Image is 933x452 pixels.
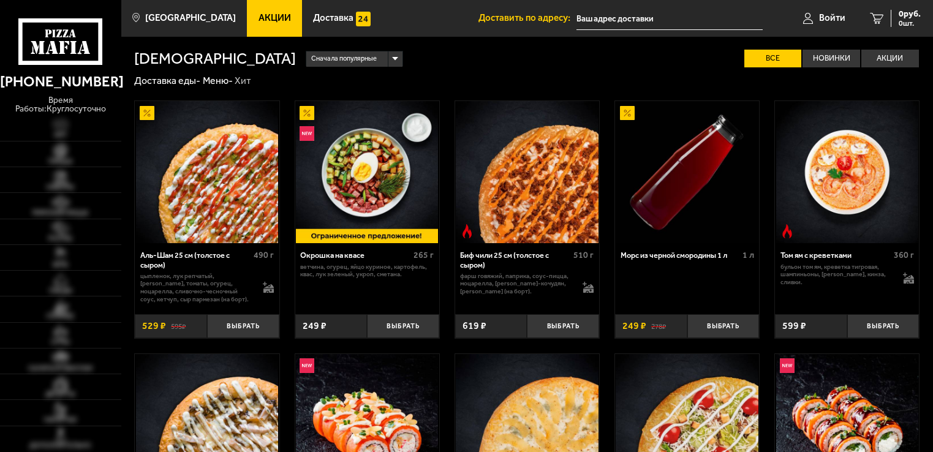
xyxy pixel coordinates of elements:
[136,101,278,243] img: Аль-Шам 25 см (толстое с сыром)
[899,10,921,18] span: 0 руб.
[311,50,377,68] span: Сначала популярные
[259,13,291,23] span: Акции
[621,250,739,260] div: Морс из черной смородины 1 л
[651,321,666,331] s: 278 ₽
[620,106,635,121] img: Акционный
[780,358,795,373] img: Новинка
[460,250,570,269] div: Биф чили 25 см (толстое с сыром)
[254,250,274,260] span: 490 г
[776,101,918,243] img: Том ям с креветками
[142,321,166,331] span: 529 ₽
[460,273,573,296] p: фарш говяжий, паприка, соус-пицца, моцарелла, [PERSON_NAME]-кочудян, [PERSON_NAME] (на борт).
[742,250,754,260] span: 1 л
[135,101,279,243] a: АкционныйАль-Шам 25 см (толстое с сыром)
[140,250,251,269] div: Аль-Шам 25 см (толстое с сыром)
[145,13,236,23] span: [GEOGRAPHIC_DATA]
[296,101,438,243] img: Окрошка на квасе
[203,75,233,86] a: Меню-
[295,101,439,243] a: АкционныйНовинкаОкрошка на квасе
[573,250,594,260] span: 510 г
[456,101,598,243] img: Биф чили 25 см (толстое с сыром)
[615,101,759,243] a: АкционныйМорс из черной смородины 1 л
[894,250,914,260] span: 360 г
[782,321,806,331] span: 599 ₽
[300,106,314,121] img: Акционный
[478,13,576,23] span: Доставить по адресу:
[235,75,251,88] div: Хит
[356,12,371,26] img: 15daf4d41897b9f0e9f617042186c801.svg
[847,314,920,338] button: Выбрать
[780,263,893,287] p: бульон том ям, креветка тигровая, шампиньоны, [PERSON_NAME], кинза, сливки.
[780,250,891,260] div: Том ям с креветками
[134,75,200,86] a: Доставка еды-
[367,314,439,338] button: Выбрать
[687,314,760,338] button: Выбрать
[861,50,919,67] label: Акции
[207,314,279,338] button: Выбрать
[171,321,186,331] s: 595 ₽
[300,126,314,141] img: Новинка
[300,263,434,279] p: ветчина, огурец, яйцо куриное, картофель, квас, лук зеленый, укроп, сметана.
[803,50,860,67] label: Новинки
[463,321,486,331] span: 619 ₽
[460,224,475,239] img: Острое блюдо
[300,358,314,373] img: Новинка
[616,101,758,243] img: Морс из черной смородины 1 л
[313,13,353,23] span: Доставка
[414,250,434,260] span: 265 г
[140,106,154,121] img: Акционный
[744,50,802,67] label: Все
[527,314,599,338] button: Выбрать
[780,224,795,239] img: Острое блюдо
[622,321,646,331] span: 249 ₽
[303,321,327,331] span: 249 ₽
[455,101,599,243] a: Острое блюдоБиф чили 25 см (толстое с сыром)
[819,13,845,23] span: Войти
[576,7,763,30] input: Ваш адрес доставки
[899,20,921,27] span: 0 шт.
[134,51,296,66] h1: [DEMOGRAPHIC_DATA]
[775,101,919,243] a: Острое блюдоТом ям с креветками
[300,250,410,260] div: Окрошка на квасе
[140,273,253,304] p: цыпленок, лук репчатый, [PERSON_NAME], томаты, огурец, моцарелла, сливочно-чесночный соус, кетчуп...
